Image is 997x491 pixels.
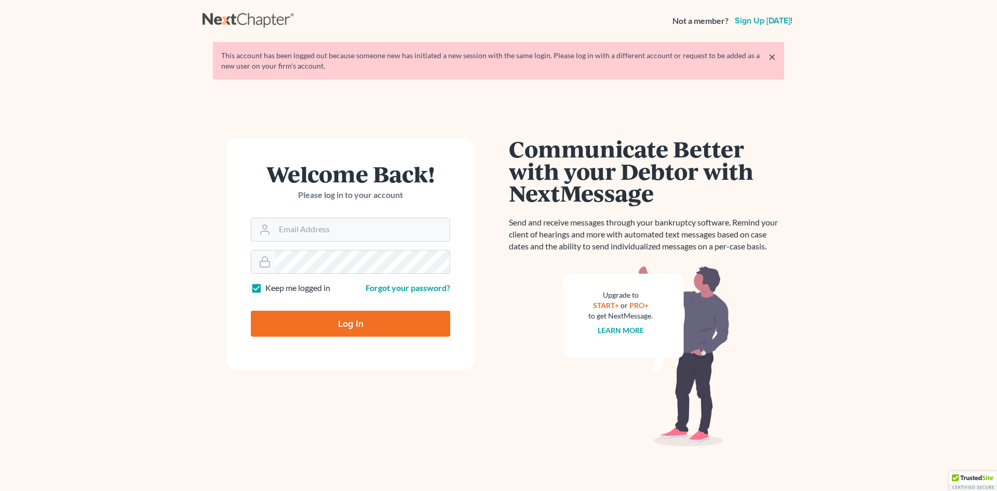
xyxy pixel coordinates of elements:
a: START+ [593,301,619,310]
h1: Communicate Better with your Debtor with NextMessage [509,138,784,204]
a: Sign up [DATE]! [733,17,794,25]
input: Log In [251,311,450,337]
h1: Welcome Back! [251,163,450,185]
span: or [621,301,628,310]
img: nextmessage_bg-59042aed3d76b12b5cd301f8e5b87938c9018125f34e5fa2b7a6b67550977c72.svg [563,265,730,447]
strong: Not a member? [672,15,729,27]
p: Send and receive messages through your bankruptcy software. Remind your client of hearings and mo... [509,217,784,253]
input: Email Address [275,218,450,241]
div: This account has been logged out because someone new has initiated a new session with the same lo... [221,50,776,71]
div: Upgrade to [588,290,653,300]
a: Learn more [598,326,644,335]
a: Forgot your password? [366,283,450,293]
a: PRO+ [629,301,649,310]
div: TrustedSite Certified [949,471,997,491]
label: Keep me logged in [265,282,330,294]
p: Please log in to your account [251,189,450,201]
a: × [769,50,776,63]
div: to get NextMessage. [588,311,653,321]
